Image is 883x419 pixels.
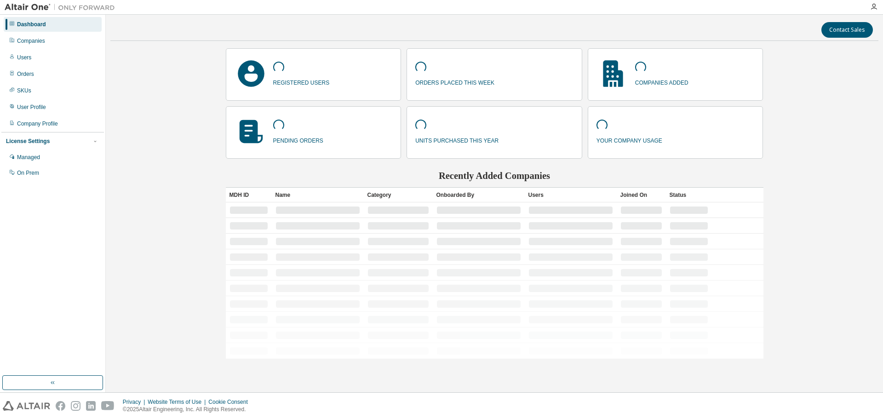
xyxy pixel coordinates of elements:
[415,134,499,145] p: units purchased this year
[148,398,208,406] div: Website Terms of Use
[17,120,58,127] div: Company Profile
[17,154,40,161] div: Managed
[17,87,31,94] div: SKUs
[5,3,120,12] img: Altair One
[275,188,360,202] div: Name
[635,76,688,87] p: companies added
[123,406,253,413] p: © 2025 Altair Engineering, Inc. All Rights Reserved.
[17,103,46,111] div: User Profile
[56,401,65,411] img: facebook.svg
[17,37,45,45] div: Companies
[86,401,96,411] img: linkedin.svg
[436,188,521,202] div: Onboarded By
[273,76,330,87] p: registered users
[17,169,39,177] div: On Prem
[123,398,148,406] div: Privacy
[367,188,429,202] div: Category
[226,170,763,182] h2: Recently Added Companies
[620,188,662,202] div: Joined On
[670,188,708,202] div: Status
[821,22,873,38] button: Contact Sales
[101,401,115,411] img: youtube.svg
[17,70,34,78] div: Orders
[596,134,662,145] p: your company usage
[3,401,50,411] img: altair_logo.svg
[6,138,50,145] div: License Settings
[71,401,80,411] img: instagram.svg
[208,398,253,406] div: Cookie Consent
[17,54,31,61] div: Users
[273,134,323,145] p: pending orders
[528,188,613,202] div: Users
[415,76,494,87] p: orders placed this week
[229,188,268,202] div: MDH ID
[17,21,46,28] div: Dashboard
